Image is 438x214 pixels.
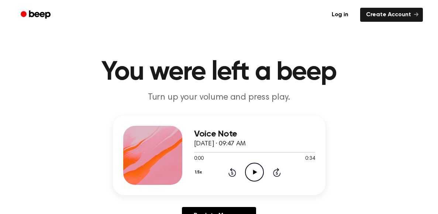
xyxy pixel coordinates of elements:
span: 0:00 [194,155,204,163]
a: Create Account [360,8,423,22]
p: Turn up your volume and press play. [77,92,361,104]
span: 0:34 [305,155,315,163]
a: Beep [15,8,57,22]
button: 1.5x [194,166,205,179]
h1: You were left a beep [30,59,408,86]
span: [DATE] · 09:47 AM [194,141,246,147]
h3: Voice Note [194,129,315,139]
a: Log in [324,6,356,23]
